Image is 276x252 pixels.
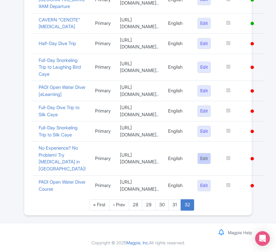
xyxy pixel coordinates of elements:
a: Edit [197,153,211,164]
td: [URL][DOMAIN_NAME].. [115,33,163,54]
div: Copyright © 2025 All rights reserved. [20,239,256,246]
td: [URL][DOMAIN_NAME].. [115,81,163,101]
a: Edit [197,18,211,29]
td: English [163,33,193,54]
td: Primary [90,101,115,121]
td: [URL][DOMAIN_NAME].. [115,142,163,176]
span: Magpie, Inc. [126,240,149,245]
td: Primary [90,81,115,101]
a: Edit [197,105,211,117]
td: [URL][DOMAIN_NAME].. [115,176,163,196]
a: Edit [197,126,211,137]
a: Full-Day Snorkeling Trip to Laughing Bird Caye [39,57,81,77]
a: CAVERN "CENOTE" [MEDICAL_DATA] [39,17,80,30]
td: Primary [90,13,115,33]
div: Open Intercom Messenger [255,231,270,246]
a: Edit [197,180,211,191]
td: [URL][DOMAIN_NAME].. [115,121,163,142]
td: Primary [90,33,115,54]
a: 32 [181,199,194,211]
td: Primary [90,121,115,142]
a: Full-Day Dive Trip to Silk Caye [39,105,79,117]
a: Full-Day Snorkeling Trip to Silk Caye [39,125,78,138]
td: English [163,13,193,33]
td: English [163,121,193,142]
a: Edit [197,38,211,49]
a: Edit [197,62,211,73]
a: Edit [197,85,211,97]
a: 29 [142,199,155,211]
td: Primary [90,176,115,196]
a: 30 [155,199,169,211]
a: « First [89,199,109,211]
a: PADI Open Water Diver Course [39,179,86,192]
td: Primary [90,54,115,81]
a: Magpie Help [228,230,252,235]
td: English [163,81,193,101]
td: [URL][DOMAIN_NAME].. [115,54,163,81]
a: Half-Day Dive Trip [39,40,76,46]
td: English [163,101,193,121]
td: [URL][DOMAIN_NAME].. [115,101,163,121]
a: No Experience? No Problem! Try [MEDICAL_DATA] in [GEOGRAPHIC_DATA]! [39,145,86,172]
td: Primary [90,142,115,176]
a: PADI Open Water Diver [eLearning] [39,84,86,97]
a: 28 [129,199,142,211]
a: 31 [168,199,181,211]
td: [URL][DOMAIN_NAME].. [115,13,163,33]
td: English [163,54,193,81]
td: English [163,142,193,176]
a: ‹ Prev [109,199,129,211]
td: English [163,176,193,196]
